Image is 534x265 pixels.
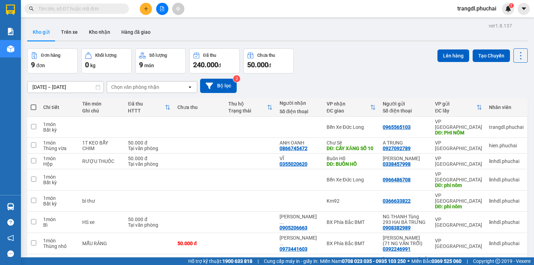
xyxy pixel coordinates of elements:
[495,259,500,264] span: copyright
[257,53,275,58] div: Chưa thu
[28,81,104,93] input: Select a date range.
[203,53,216,58] div: Đã thu
[467,257,468,265] span: |
[43,146,75,151] div: Thùng vừa
[149,53,167,58] div: Số lượng
[233,75,240,82] sup: 2
[327,198,376,204] div: Km92
[327,161,376,167] div: DĐ: BUÔN HỒ
[82,198,121,204] div: bì thư
[489,198,524,204] div: linhdl.phuchai
[82,108,121,114] div: Ghi chú
[43,140,75,146] div: 1 món
[177,104,221,110] div: Chưa thu
[435,101,476,107] div: VP gửi
[327,140,376,146] div: Chư Sê
[489,143,524,148] div: hien.phuchai
[509,3,514,8] sup: 1
[43,238,75,243] div: 1 món
[243,48,294,73] button: Chưa thu50.000đ
[27,48,78,73] button: Đơn hàng9đơn
[43,161,75,167] div: Hộp
[383,146,411,151] div: 0927092789
[280,156,320,161] div: VĨ
[43,104,75,110] div: Chi tiết
[189,48,240,73] button: Đã thu240.000đ
[6,5,15,15] img: logo-vxr
[83,24,116,40] button: Kho nhận
[200,79,237,93] button: Bộ lọc
[228,101,267,107] div: Thu hộ
[7,250,14,257] span: message
[383,124,411,130] div: 0965565103
[82,140,121,151] div: 1T KEO BẪY CHIM
[268,63,271,68] span: đ
[188,257,252,265] span: Hỗ trợ kỹ thuật:
[7,45,14,53] img: warehouse-icon
[247,61,268,69] span: 50.000
[280,100,320,106] div: Người nhận
[43,174,75,180] div: 1 món
[452,4,502,13] span: trangdl.phuchai
[7,219,14,226] span: question-circle
[435,204,482,209] div: DĐ: phi nôm
[489,241,524,246] div: linhdl.phuchai
[280,214,320,225] div: NGUYỄN HOÀNG HÀ
[128,108,165,114] div: HTTT
[177,241,221,246] div: 50.000 đ
[383,198,411,204] div: 0366633822
[489,158,524,164] div: linhdl.phuchai
[327,124,376,130] div: Bến Xe Đức Long
[489,104,524,110] div: Nhân viên
[407,260,410,263] span: ⚪️
[82,219,121,225] div: HS xe
[280,161,307,167] div: 0355020620
[320,257,406,265] span: Miền Nam
[7,235,14,241] span: notification
[435,238,482,249] div: VP [GEOGRAPHIC_DATA]
[489,219,524,225] div: linhdl.phuchai
[156,3,168,15] button: file-add
[55,24,83,40] button: Trên xe
[144,6,148,11] span: plus
[327,101,370,107] div: VP nhận
[43,201,75,206] div: Bất kỳ
[327,177,376,182] div: Bến Xe Đức Long
[489,177,524,182] div: linhdl.phuchai
[128,146,170,151] div: Tại văn phòng
[82,101,121,107] div: Tên món
[280,109,320,114] div: Số điện thoại
[383,225,411,231] div: 0908382989
[43,222,75,228] div: Bì
[128,140,170,146] div: 50.000 đ
[327,241,376,246] div: BX Phía Bắc BMT
[90,63,96,68] span: kg
[435,108,476,114] div: ĐC lấy
[383,101,428,107] div: Người gửi
[327,108,370,114] div: ĐC giao
[41,53,60,58] div: Đơn hàng
[43,156,75,161] div: 1 món
[383,108,428,114] div: Số điện thoại
[510,3,512,8] span: 1
[435,182,482,188] div: DĐ: phi nôm
[144,63,154,68] span: món
[139,61,143,69] span: 9
[128,161,170,167] div: Tại văn phòng
[187,84,193,90] svg: open
[280,146,307,151] div: 0866745472
[383,214,428,225] div: NG THANH Tùng 293 HAI BÀ TRƯNG
[7,28,14,35] img: solution-icon
[323,98,379,117] th: Toggle SortBy
[116,24,156,40] button: Hàng đã giao
[82,158,121,164] div: RƯỢU THUỐC
[264,257,318,265] span: Cung cấp máy in - giấy in:
[29,6,34,11] span: search
[258,257,259,265] span: |
[437,49,469,62] button: Lên hàng
[518,3,530,15] button: caret-down
[521,6,527,12] span: caret-down
[489,22,512,30] div: ver 1.8.137
[280,140,320,146] div: ANH OANH
[43,122,75,127] div: 1 món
